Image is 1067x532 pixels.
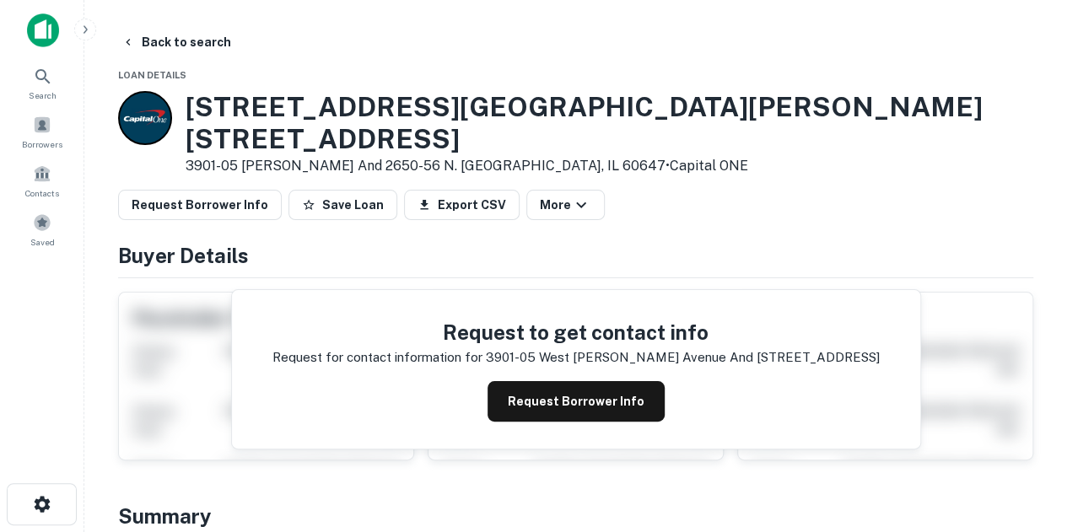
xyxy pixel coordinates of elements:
[5,158,79,203] a: Contacts
[670,158,748,174] a: Capital ONE
[22,137,62,151] span: Borrowers
[404,190,520,220] button: Export CSV
[115,27,238,57] button: Back to search
[272,347,482,368] p: Request for contact information for
[488,381,665,422] button: Request Borrower Info
[5,60,79,105] a: Search
[526,190,605,220] button: More
[118,70,186,80] span: Loan Details
[5,109,79,154] a: Borrowers
[25,186,59,200] span: Contacts
[30,235,55,249] span: Saved
[27,13,59,47] img: capitalize-icon.png
[118,240,1033,271] h4: Buyer Details
[288,190,397,220] button: Save Loan
[186,91,1033,156] h3: [STREET_ADDRESS][GEOGRAPHIC_DATA][PERSON_NAME][STREET_ADDRESS]
[29,89,57,102] span: Search
[186,156,1033,176] p: 3901-05 [PERSON_NAME] and 2650-56 n. [GEOGRAPHIC_DATA], IL 60647 •
[486,347,880,368] p: 3901-05 west [PERSON_NAME] avenue and [STREET_ADDRESS]
[983,397,1067,478] iframe: Chat Widget
[118,190,282,220] button: Request Borrower Info
[272,317,880,347] h4: Request to get contact info
[5,207,79,252] a: Saved
[118,501,1033,531] h4: Summary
